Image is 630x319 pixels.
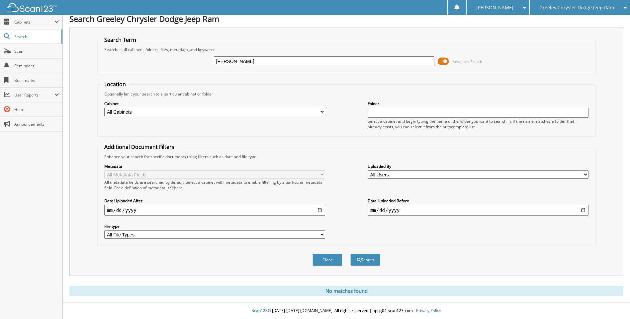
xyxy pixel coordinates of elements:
[104,198,325,204] label: Date Uploaded After
[63,303,630,319] div: © [DATE]-[DATE] [DOMAIN_NAME]. All rights reserved | appg04-scan123-com |
[416,308,441,313] a: Privacy Policy
[104,179,325,191] div: All metadata fields are searched by default. Select a cabinet with metadata to enable filtering b...
[453,59,482,64] span: Advanced Search
[597,287,630,319] iframe: Chat Widget
[104,163,325,169] label: Metadata
[368,118,588,130] div: Select a cabinet and begin typing the name of the folder you want to search in. If the name match...
[101,81,129,88] legend: Location
[368,101,588,106] label: Folder
[101,47,591,52] div: Searches all cabinets, folders, files, metadata, and keywords
[14,48,59,54] span: Scan
[476,6,513,10] span: [PERSON_NAME]
[174,185,183,191] a: here
[368,198,588,204] label: Date Uploaded Before
[313,254,342,266] button: Clear
[252,308,268,313] span: Scan123
[14,19,54,25] span: Cabinets
[14,63,59,69] span: Reminders
[69,13,623,24] h1: Search Greeley Chrysler Dodge Jeep Ram
[14,92,54,98] span: User Reports
[104,101,325,106] label: Cabinet
[101,154,591,159] div: Enhance your search for specific documents using filters such as date and file type.
[14,78,59,83] span: Bookmarks
[69,286,623,296] div: No matches found
[14,121,59,127] span: Announcements
[104,223,325,229] label: File type
[368,205,588,216] input: end
[101,143,178,151] legend: Additional Document Filters
[350,254,380,266] button: Search
[368,163,588,169] label: Uploaded By
[104,205,325,216] input: start
[14,107,59,112] span: Help
[101,91,591,97] div: Optionally limit your search to a particular cabinet or folder
[101,36,139,43] legend: Search Term
[539,6,614,10] span: Greeley Chrysler Dodge Jeep Ram
[14,34,58,39] span: Search
[7,3,56,12] img: scan123-logo-white.svg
